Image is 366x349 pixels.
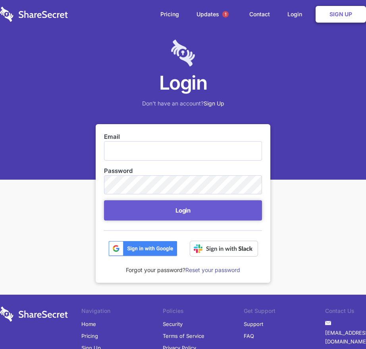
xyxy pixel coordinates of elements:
li: Policies [163,307,244,318]
button: Login [104,200,262,221]
li: Get Support [244,307,325,318]
a: Contact [241,2,278,27]
a: Terms of Service [163,330,204,342]
label: Password [104,167,262,175]
a: Reset your password [185,267,240,273]
label: Email [104,132,262,141]
a: FAQ [244,330,254,342]
a: Sign Up [204,100,224,107]
img: logo-lt-purple-60x68@2x-c671a683ea72a1d466fb5d642181eefbee81c4e10ba9aed56c8e1d7e762e8086.png [171,40,195,67]
a: Home [81,318,96,330]
li: Navigation [81,307,163,318]
a: Pricing [152,2,187,27]
img: btn_google_signin_dark_normal_web@2x-02e5a4921c5dab0481f19210d7229f84a41d9f18e5bdafae021273015eeb... [108,241,177,257]
a: Support [244,318,263,330]
a: Security [163,318,183,330]
div: Forgot your password? [104,257,262,274]
span: 1 [222,11,229,17]
img: Sign in with Slack [190,241,258,257]
a: Login [279,2,314,27]
a: Pricing [81,330,98,342]
a: Sign Up [316,6,366,23]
